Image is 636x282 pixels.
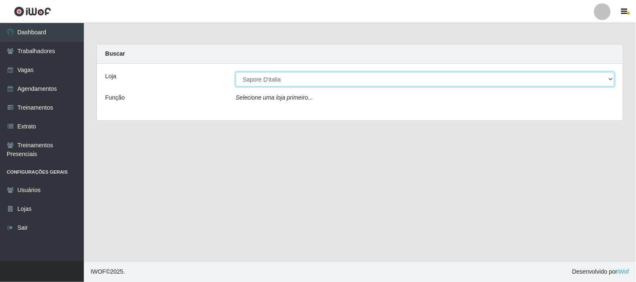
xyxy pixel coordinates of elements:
[91,267,125,276] span: © 2025 .
[14,6,51,17] img: CoreUI Logo
[91,268,106,275] span: IWOF
[618,268,629,275] a: iWof
[236,94,313,101] i: Selecione uma loja primeiro...
[105,93,125,102] label: Função
[572,267,629,276] span: Desenvolvido por
[105,50,125,57] strong: Buscar
[105,72,116,81] label: Loja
